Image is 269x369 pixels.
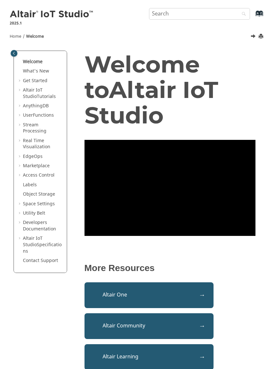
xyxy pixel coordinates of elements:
a: Altair IoT StudioSpecifications [23,235,62,254]
a: Stream Processing [23,121,46,135]
a: Get Started [23,77,47,84]
ul: Table of Contents [18,59,63,264]
a: Home [10,34,21,39]
a: Marketplace [23,162,50,169]
span: Expand Utility Belt [18,210,23,217]
img: Altair IoT Studio [10,9,94,20]
span: Expand Altair IoT StudioSpecifications [18,235,23,242]
button: Search [233,8,251,21]
span: Altair IoT Studio [85,75,218,129]
a: Real Time Visualization [23,137,50,151]
a: Labels [23,181,37,188]
a: Utility Belt [23,210,45,217]
a: Welcome [26,34,44,39]
a: Access Control [23,172,55,179]
span: Functions [33,112,54,119]
h1: Welcome to [85,52,256,128]
a: Space Settings [23,200,55,207]
a: EdgeOps [23,153,43,160]
a: Altair One [85,282,214,308]
p: More Resources [85,263,256,273]
span: Altair IoT Studio [23,87,43,100]
span: Expand Stream Processing [18,122,23,128]
span: Expand Access Control [18,172,23,179]
span: Expand UserFunctions [18,112,23,119]
span: Altair IoT Studio [23,235,43,248]
p: 2025.1 [10,20,94,26]
input: Search query [149,8,250,20]
span: Expand Get Started [18,78,23,84]
button: Print this page [259,32,264,41]
span: Expand Altair IoT StudioTutorials [18,87,23,93]
span: Expand Space Settings [18,201,23,207]
span: Expand Marketplace [18,163,23,169]
a: Next topic: What's New [251,33,256,41]
span: Expand AnythingDB [18,103,23,109]
a: What's New [23,68,49,74]
span: Expand Developers Documentation [18,219,23,226]
a: UserFunctions [23,112,54,119]
span: Expand EdgeOps [18,153,23,160]
a: Go to index terms page [245,13,260,20]
a: Object Storage [23,191,55,198]
span: Expand Real Time Visualization [18,138,23,144]
a: Developers Documentation [23,219,56,232]
button: Toggle publishing table of content [11,50,17,57]
a: Altair Community [85,313,214,339]
a: Welcome [23,58,43,65]
a: Contact Support [23,257,58,264]
a: Altair IoT StudioTutorials [23,87,56,100]
a: AnythingDB [23,102,49,109]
